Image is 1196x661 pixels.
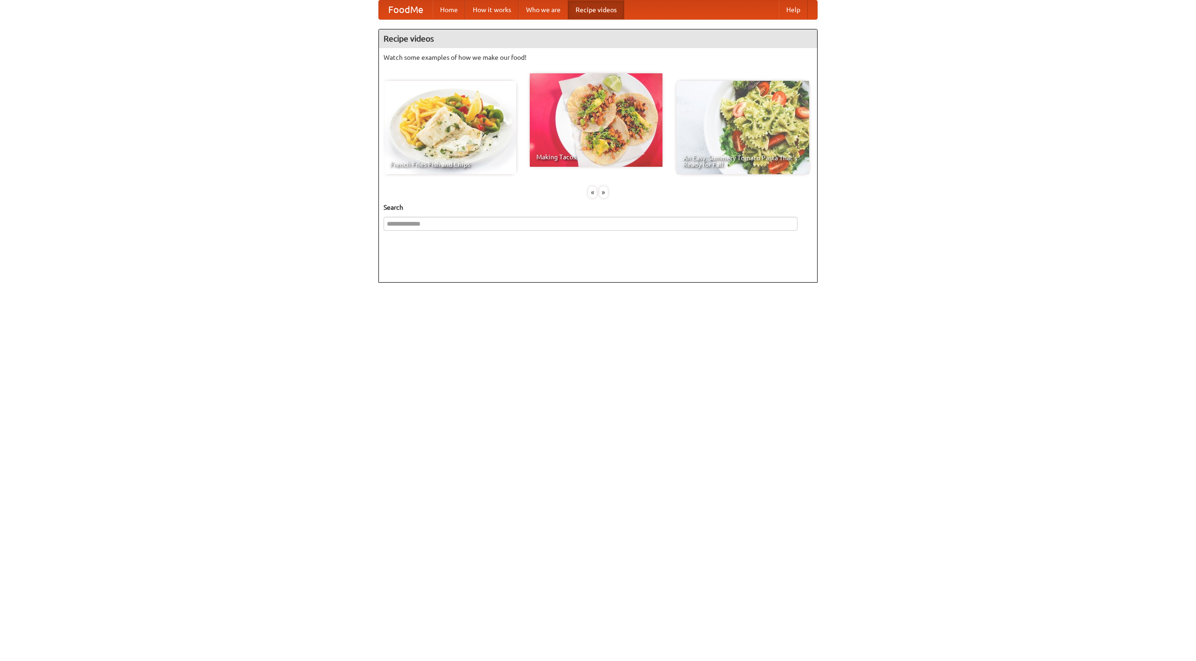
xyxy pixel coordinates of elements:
[384,203,812,212] h5: Search
[519,0,568,19] a: Who we are
[536,154,656,160] span: Making Tacos
[433,0,465,19] a: Home
[683,155,803,168] span: An Easy, Summery Tomato Pasta That's Ready for Fall
[379,29,817,48] h4: Recipe videos
[384,81,516,174] a: French Fries Fish and Chips
[384,53,812,62] p: Watch some examples of how we make our food!
[599,186,608,198] div: »
[568,0,624,19] a: Recipe videos
[390,161,510,168] span: French Fries Fish and Chips
[465,0,519,19] a: How it works
[676,81,809,174] a: An Easy, Summery Tomato Pasta That's Ready for Fall
[379,0,433,19] a: FoodMe
[530,73,662,167] a: Making Tacos
[588,186,597,198] div: «
[779,0,808,19] a: Help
